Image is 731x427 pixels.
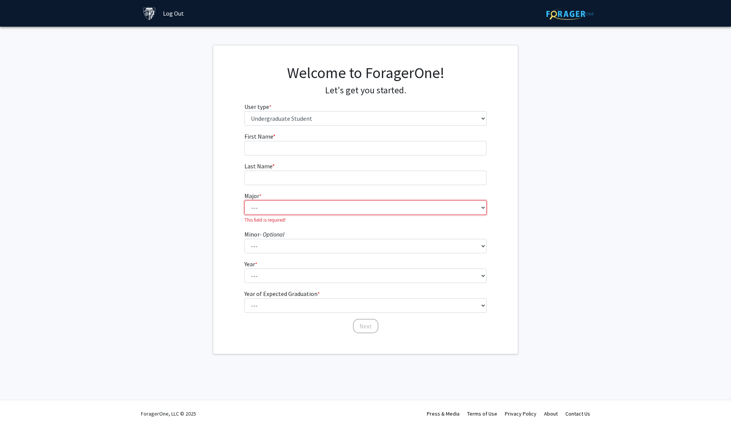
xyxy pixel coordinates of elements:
button: Next [353,319,378,333]
a: Terms of Use [467,410,497,417]
label: Major [244,191,262,200]
img: ForagerOne Logo [546,8,594,20]
img: Johns Hopkins University Logo [143,7,156,20]
h1: Welcome to ForagerOne! [244,64,487,82]
i: - Optional [260,230,284,238]
span: Last Name [244,162,272,170]
label: Year [244,259,257,269]
span: First Name [244,133,273,140]
label: User type [244,102,271,111]
a: Contact Us [565,410,590,417]
a: Press & Media [427,410,460,417]
label: Minor [244,230,284,239]
p: This field is required! [244,216,487,224]
a: About [544,410,558,417]
div: ForagerOne, LLC © 2025 [141,400,196,427]
label: Year of Expected Graduation [244,289,320,298]
h4: Let's get you started. [244,85,487,96]
iframe: Chat [6,393,32,421]
a: Privacy Policy [505,410,536,417]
